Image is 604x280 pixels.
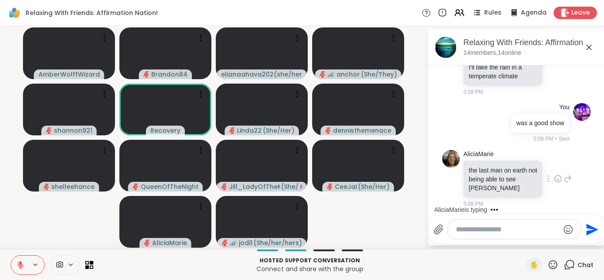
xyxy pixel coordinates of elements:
span: ( she/her ) [274,70,302,79]
span: audio-muted [320,71,326,77]
span: 5:08 PM [533,135,553,143]
span: ( She/her/hers ) [253,238,302,247]
span: anchor [336,70,360,79]
span: audio-muted [43,184,50,190]
span: audio-muted [144,240,150,246]
div: Relaxing With Friends: Affirmation Nation!, [DATE] [463,37,598,48]
p: I'll take the rain in a temperate climate [469,63,537,81]
span: audio-muted [222,240,228,246]
span: ✋ [530,260,539,270]
span: audio-muted [229,127,235,134]
p: Hosted support conversation [99,257,521,265]
p: 14 members, 14 online [463,49,521,58]
textarea: Type your message [456,225,559,234]
span: Jill_LadyOfTheMountain [229,182,280,191]
span: • [555,135,557,143]
span: Leave [571,8,590,17]
span: AmberWolffWizard [38,70,100,79]
span: 5:08 PM [463,200,483,208]
span: Sent [558,135,570,143]
span: audio-muted [133,184,139,190]
p: Connect and share with the group [99,265,521,273]
span: Relaxing With Friends: Affirmation Nation! [26,8,158,17]
span: audio-muted [325,127,331,134]
span: AliciaMarie [152,238,187,247]
span: ( She/Her ) [263,126,294,135]
span: audio-muted [327,184,333,190]
span: Recovery [150,126,180,135]
span: dennisthemenace [333,126,391,135]
span: audio-muted [143,71,149,77]
span: ( She/ Her ) [281,182,302,191]
span: Linda22 [237,126,262,135]
span: ( She/They ) [361,70,397,79]
button: Send [581,219,601,239]
h4: You [559,103,570,112]
span: QueenOfTheNight [141,182,199,191]
p: was a good show [516,119,564,127]
span: CeeJai [335,182,357,191]
span: 5:08 PM [463,88,483,96]
span: elianaahava2022 [221,70,273,79]
span: audio-muted [221,184,227,190]
span: shelleehance [51,182,95,191]
span: ( She/Her ) [358,182,390,191]
span: jodi1 [239,238,252,247]
span: Agenda [521,8,547,17]
img: Relaxing With Friends: Affirmation Nation!, Sep 08 [435,37,456,58]
div: AliciaMarie is typing [434,205,487,214]
span: Rules [484,8,501,17]
img: https://sharewell-space-live.sfo3.digitaloceanspaces.com/user-generated/fdc651fc-f3db-4874-9fa7-0... [573,103,591,121]
span: shannon921 [54,126,92,135]
p: the last man on earth not being able to see [PERSON_NAME] [469,166,537,192]
span: audio-muted [46,127,52,134]
span: Chat [577,261,593,269]
img: ShareWell Logomark [7,5,22,20]
img: https://sharewell-space-live.sfo3.digitaloceanspaces.com/user-generated/ddf01a60-9946-47ee-892f-d... [442,150,460,168]
a: AliciaMarie [463,150,493,159]
span: Brandon84 [151,70,187,79]
button: Emoji picker [563,224,573,235]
